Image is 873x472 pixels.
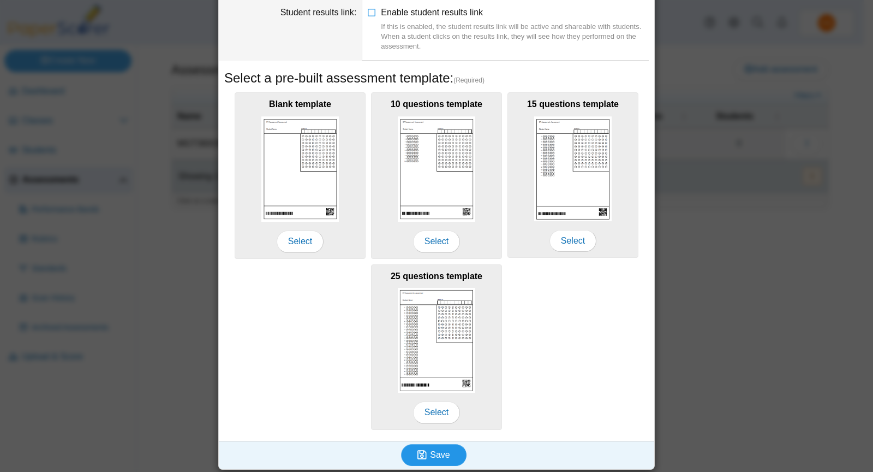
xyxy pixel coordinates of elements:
[391,99,482,109] b: 10 questions template
[398,116,475,222] img: scan_sheet_10_questions.png
[261,116,339,222] img: scan_sheet_blank.png
[398,288,475,393] img: scan_sheet_25_questions.png
[381,8,649,52] span: Enable student results link
[413,402,460,423] span: Select
[413,231,460,252] span: Select
[401,444,467,466] button: Save
[453,76,485,85] span: (Required)
[549,230,596,252] span: Select
[527,99,619,109] b: 15 questions template
[280,8,357,17] label: Student results link
[224,69,649,87] h5: Select a pre-built assessment template:
[430,450,450,459] span: Save
[277,231,324,252] span: Select
[381,22,649,52] div: If this is enabled, the student results link will be active and shareable with students. When a s...
[269,99,331,109] b: Blank template
[391,272,482,281] b: 25 questions template
[534,116,612,221] img: scan_sheet_15_questions.png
